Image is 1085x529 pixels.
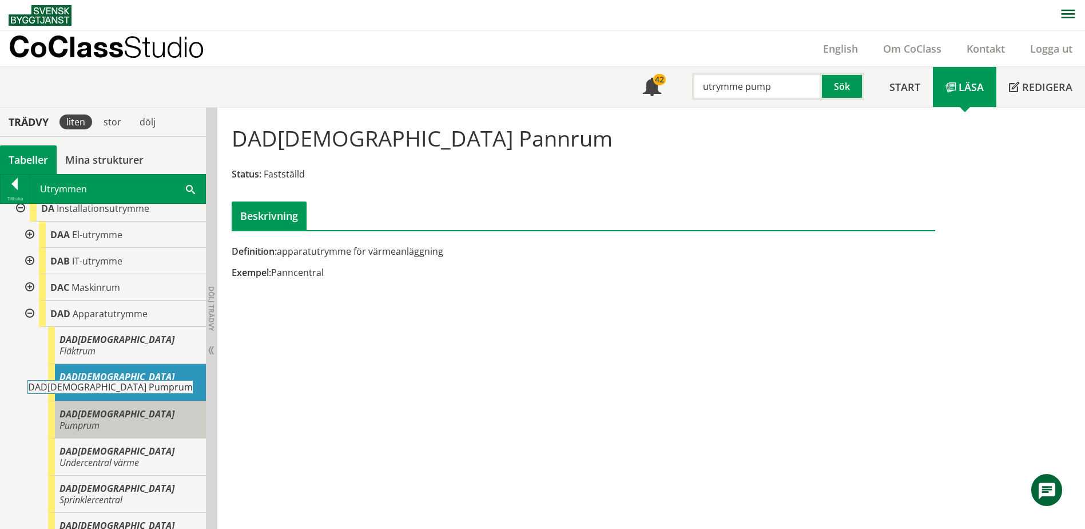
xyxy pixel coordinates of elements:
span: Studio [124,30,204,64]
input: Sök [692,73,822,100]
a: Start [877,67,933,107]
span: DA [41,202,54,215]
a: Logga ut [1018,42,1085,56]
span: Definition: [232,245,277,258]
button: Sök [822,73,864,100]
a: Redigera [996,67,1085,107]
span: Dölj trädvy [206,286,216,331]
h1: DAD[DEMOGRAPHIC_DATA] Pannrum [232,125,613,151]
span: Undercentral värme [59,456,139,469]
span: El-utrymme [72,228,122,241]
img: Svensk Byggtjänst [9,5,71,26]
span: DAD[DEMOGRAPHIC_DATA] [59,482,174,495]
a: English [810,42,871,56]
span: Maskinrum [71,281,120,294]
div: liten [59,115,92,129]
span: Installationsutrymme [57,202,149,215]
a: Kontakt [954,42,1018,56]
div: Beskrivning [232,202,307,230]
p: CoClass [9,40,204,53]
span: IT-utrymme [72,255,122,267]
a: 42 [630,67,674,107]
span: Redigera [1022,80,1072,94]
span: DAD[DEMOGRAPHIC_DATA] [59,333,174,346]
span: DAD[DEMOGRAPHIC_DATA] [59,408,174,420]
span: DAD [50,307,70,320]
span: Sök i tabellen [186,183,195,195]
span: DAA [50,228,70,241]
div: 42 [653,74,666,85]
a: CoClassStudio [9,31,229,66]
span: Start [889,80,920,94]
span: Fastställd [264,168,305,180]
span: DAC [50,281,69,294]
a: Läsa [933,67,996,107]
span: Status: [232,168,261,180]
span: Exempel: [232,266,271,279]
span: DAD[DEMOGRAPHIC_DATA] [59,370,174,383]
span: Pumprum [59,419,100,432]
a: Mina strukturer [57,145,152,174]
span: DAB [50,255,70,267]
span: Pumprum [149,381,193,393]
span: Notifikationer [643,79,661,97]
div: stor [97,115,128,129]
span: Fläktrum [59,345,96,357]
a: Om CoClass [871,42,954,56]
div: apparatutrymme för värmeanläggning [232,245,694,258]
span: Apparatutrymme [73,307,148,320]
div: dölj [133,115,162,129]
div: Panncentral [232,266,694,279]
span: DAD[DEMOGRAPHIC_DATA] [28,381,146,393]
span: Läsa [959,80,984,94]
div: Trädvy [2,116,55,128]
span: DAD[DEMOGRAPHIC_DATA] [59,445,174,457]
span: Sprinklercentral [59,494,122,506]
div: Utrymmen [30,175,205,203]
div: Tillbaka [1,194,29,203]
